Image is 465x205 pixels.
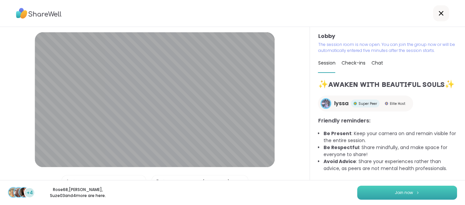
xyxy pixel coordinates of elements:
[9,188,18,197] img: Rose68
[78,179,128,186] div: Default - Internal Mic
[318,78,457,90] h1: ✨ᴀᴡᴀᴋᴇɴ ᴡɪᴛʜ ʙᴇᴀᴜᴛɪғᴜʟ sᴏᴜʟs✨
[318,117,457,125] h3: Friendly reminders:
[323,144,457,158] li: : Share mindfully, and make space for everyone to share!
[395,190,413,196] span: Join now
[19,188,29,197] img: Suze03
[334,100,348,107] span: lyssa
[73,175,75,189] span: |
[16,6,62,21] img: ShareWell Logo
[389,101,405,106] span: Elite Host
[416,191,420,194] img: ShareWell Logomark
[323,158,356,165] b: Avoid Advice
[163,175,165,189] span: |
[41,187,115,199] p: Rose68 , [PERSON_NAME] , Suze03 and 4 more are here.
[357,186,457,200] button: Join now
[323,144,359,151] b: Be Respectful
[323,158,457,172] li: : Share your experiences rather than advice, as peers are not mental health professionals.
[358,101,377,106] span: Super Peer
[318,96,413,111] a: lyssalyssaSuper PeerSuper PeerElite HostElite Host
[371,60,383,66] span: Chat
[154,175,160,189] img: Camera
[323,130,351,137] b: Be Present
[27,189,33,196] span: +4
[318,60,335,66] span: Session
[385,102,388,105] img: Elite Host
[168,179,230,186] div: Front Camera (04f2:b755)
[318,32,457,40] h3: Lobby
[14,188,23,197] img: dodi
[323,130,457,144] li: : Keep your camera on and remain visible for the entire session.
[318,42,457,54] p: The session room is now open. You can join the group now or will be automatically entered five mi...
[322,99,330,108] img: lyssa
[65,175,71,189] img: Microphone
[353,102,357,105] img: Super Peer
[341,60,365,66] span: Check-ins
